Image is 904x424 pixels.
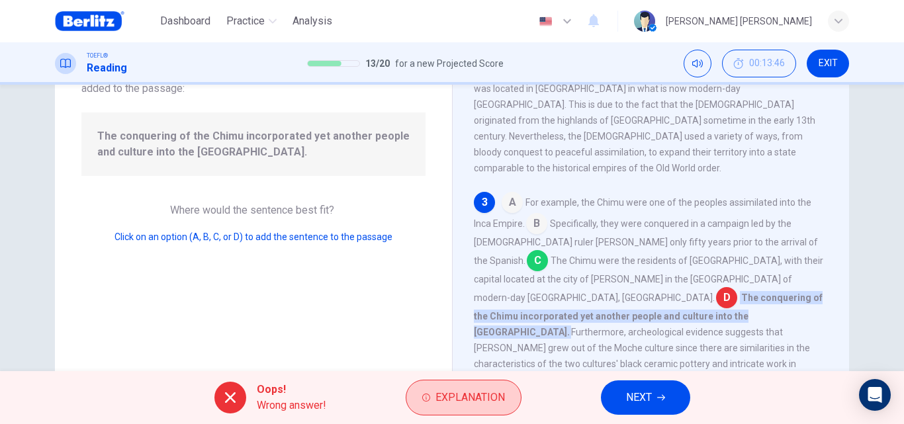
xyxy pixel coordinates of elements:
[257,382,326,398] span: Oops!
[226,13,265,29] span: Practice
[55,8,155,34] a: Berlitz Brasil logo
[722,50,796,77] div: Hide
[474,218,818,266] span: Specifically, they were conquered in a campaign led by the [DEMOGRAPHIC_DATA] ruler [PERSON_NAME]...
[716,287,737,308] span: D
[406,380,521,415] button: Explanation
[474,291,823,339] span: The conquering of the Chimu incorporated yet another people and culture into the [GEOGRAPHIC_DATA].
[293,13,332,29] span: Analysis
[474,327,810,385] span: Furthermore, archeological evidence suggests that [PERSON_NAME] grew out of the Moche culture sin...
[634,11,655,32] img: Profile picture
[684,50,711,77] div: Mute
[819,58,838,69] span: EXIT
[395,56,504,71] span: for a new Projected Score
[365,56,390,71] span: 13 / 20
[97,128,410,160] span: The conquering of the Chimu incorporated yet another people and culture into the [GEOGRAPHIC_DATA].
[527,250,548,271] span: C
[666,13,812,29] div: [PERSON_NAME] [PERSON_NAME]
[87,51,108,60] span: TOEFL®
[257,398,326,413] span: Wrong answer!
[807,50,849,77] button: EXIT
[722,50,796,77] button: 00:13:46
[474,192,495,213] div: 3
[287,9,338,33] button: Analysis
[526,213,547,234] span: B
[626,388,652,407] span: NEXT
[170,204,337,216] span: Where would the sentence best fit?
[749,58,785,69] span: 00:13:46
[474,255,823,303] span: The Chimu were the residents of [GEOGRAPHIC_DATA], with their capital located at the city of [PER...
[114,232,392,242] span: Click on an option (A, B, C, or D) to add the sentence to the passage
[221,9,282,33] button: Practice
[601,380,690,415] button: NEXT
[537,17,554,26] img: en
[474,197,811,229] span: For example, the Chimu were one of the peoples assimilated into the Inca Empire.
[55,8,124,34] img: Berlitz Brasil logo
[155,9,216,33] button: Dashboard
[502,192,523,213] span: A
[435,388,505,407] span: Explanation
[859,379,891,411] div: Open Intercom Messenger
[87,60,127,76] h1: Reading
[160,13,210,29] span: Dashboard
